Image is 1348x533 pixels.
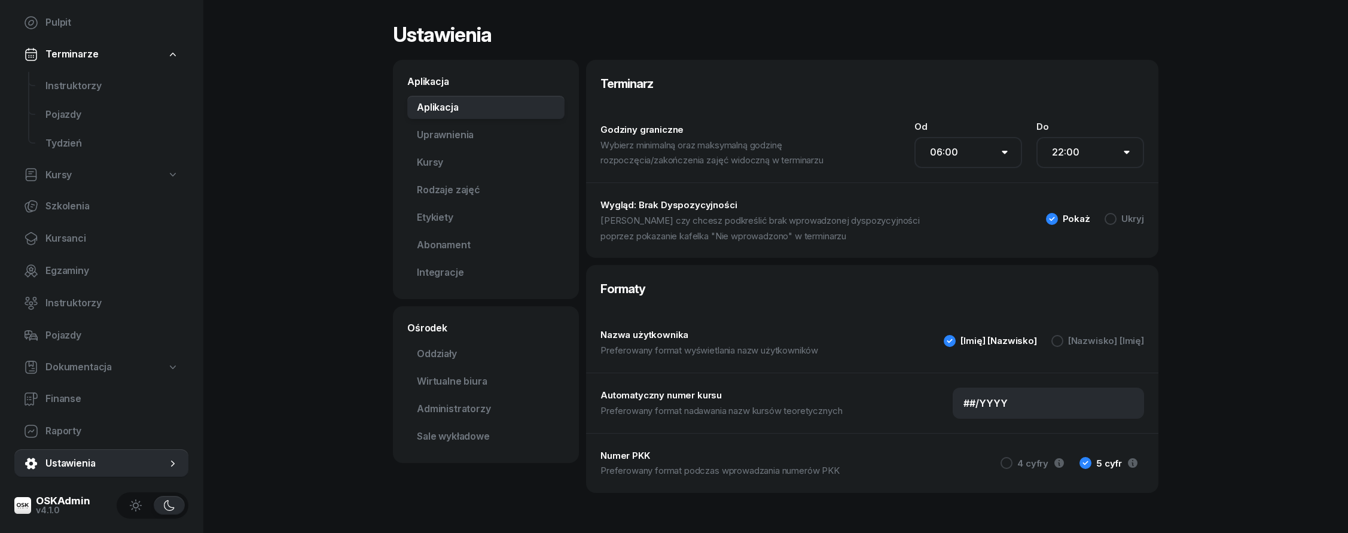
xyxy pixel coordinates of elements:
a: Pojazdy [14,321,188,350]
div: 4 cyfry [1017,459,1048,468]
a: Pojazdy [36,100,188,129]
div: Pokaż [1063,214,1090,223]
p: Preferowany format nadawania nazw kursów teoretycznych [600,403,871,419]
span: Pojazdy [45,328,179,343]
a: Instruktorzy [36,72,188,100]
p: [PERSON_NAME] czy chcesz podkreślić brak wprowadzonej dyspozycyjności poprzez pokazanie kafelka "... [600,213,949,243]
a: Oddziały [407,342,565,366]
a: Rodzaje zajęć [407,178,565,202]
a: Egzaminy [14,257,188,285]
span: Finanse [45,391,179,407]
div: v4.1.0 [36,506,90,514]
span: Instruktorzy [45,78,179,94]
a: Tydzień [36,129,188,158]
span: Kursanci [45,231,179,246]
a: Ustawienia [14,449,188,478]
div: OSKAdmin [36,496,90,506]
a: Wirtualne biura [407,370,565,394]
a: Terminarze [14,41,188,68]
span: Tydzień [45,136,179,151]
a: Kursy [407,151,565,175]
span: Szkolenia [45,199,179,214]
a: Abonament [407,233,565,257]
a: Aplikacja [407,96,565,120]
a: Raporty [14,417,188,446]
a: Instruktorzy [14,289,188,318]
div: Aplikacja [407,74,565,89]
h3: Formaty [586,265,1158,313]
span: Pulpit [45,15,179,31]
a: Etykiety [407,206,565,230]
a: Szkolenia [14,192,188,221]
img: logo-xs@2x.png [14,497,31,514]
div: 5 cyfr [1096,459,1122,468]
span: Terminarze [45,47,98,62]
span: Instruktorzy [45,296,179,311]
a: Sale wykładowe [407,425,565,449]
p: Wybierz minimalną oraz maksymalną godzinę rozpoczęcia/zakończenia zajęć widoczną w terminarzu [600,138,914,168]
a: Uprawnienia [407,123,565,147]
a: Pulpit [14,8,188,37]
a: Administratorzy [407,397,565,421]
h3: Terminarz [586,60,1158,108]
span: Kursy [45,167,72,183]
input: ## DD/MM/YYYY [953,388,1144,419]
span: Dokumentacja [45,360,112,375]
span: Raporty [45,424,179,439]
p: Preferowany format wyświetlania nazw użytkowników [600,343,847,358]
a: Kursy [14,162,188,189]
a: Kursanci [14,224,188,253]
p: Preferowany format podczas wprowadzania numerów PKK [600,463,868,479]
span: Ustawienia [45,456,167,471]
span: Egzaminy [45,263,179,279]
div: Ukryj [1121,214,1144,223]
a: Dokumentacja [14,354,188,381]
span: Pojazdy [45,107,179,123]
h1: Ustawienia [393,24,492,45]
a: Integracje [407,261,565,285]
a: Finanse [14,385,188,413]
div: Ośrodek [407,321,565,335]
div: [Imię] [Nazwisko] [960,336,1036,345]
div: [Nazwisko] [Imię] [1068,336,1144,345]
